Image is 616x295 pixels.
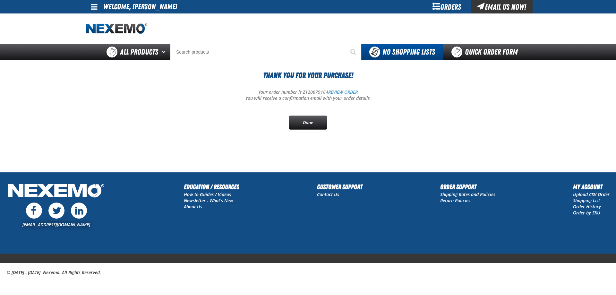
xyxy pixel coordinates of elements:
a: Return Policies [440,197,470,204]
a: Home [86,23,147,34]
a: Shipping Rates and Policies [440,191,495,197]
span: No Shopping Lists [382,48,435,56]
a: Upload CSV Order [573,191,610,197]
a: Contact Us [317,191,339,197]
p: Your order number is Z120079164 [86,89,530,95]
img: Nexemo Logo [6,182,106,201]
a: About Us [184,204,202,210]
a: REVIEW ORDER [328,89,358,95]
p: You will receive a confirmation email with your order details. [86,95,530,101]
a: Shopping List [573,197,600,204]
h2: Customer Support [317,182,363,192]
img: Nexemo logo [86,23,147,34]
button: Start Searching [346,44,362,60]
a: How to Guides / Videos [184,191,231,197]
input: Search [170,44,362,60]
h2: Order Support [440,182,495,192]
a: Order History [573,204,601,210]
h2: Education / Resources [184,182,239,192]
h1: Thank You For Your Purchase! [86,70,530,81]
span: All Products [120,46,158,58]
a: [EMAIL_ADDRESS][DOMAIN_NAME] [22,221,90,228]
button: You do not have available Shopping Lists. Open to Create a New List [362,44,443,60]
a: Order by SKU [573,210,600,216]
h2: My Account [573,182,610,192]
a: Done [289,116,327,130]
button: Open All Products pages [159,44,170,60]
a: Quick Order Form [443,44,530,60]
a: Newsletter - What's New [184,197,233,204]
